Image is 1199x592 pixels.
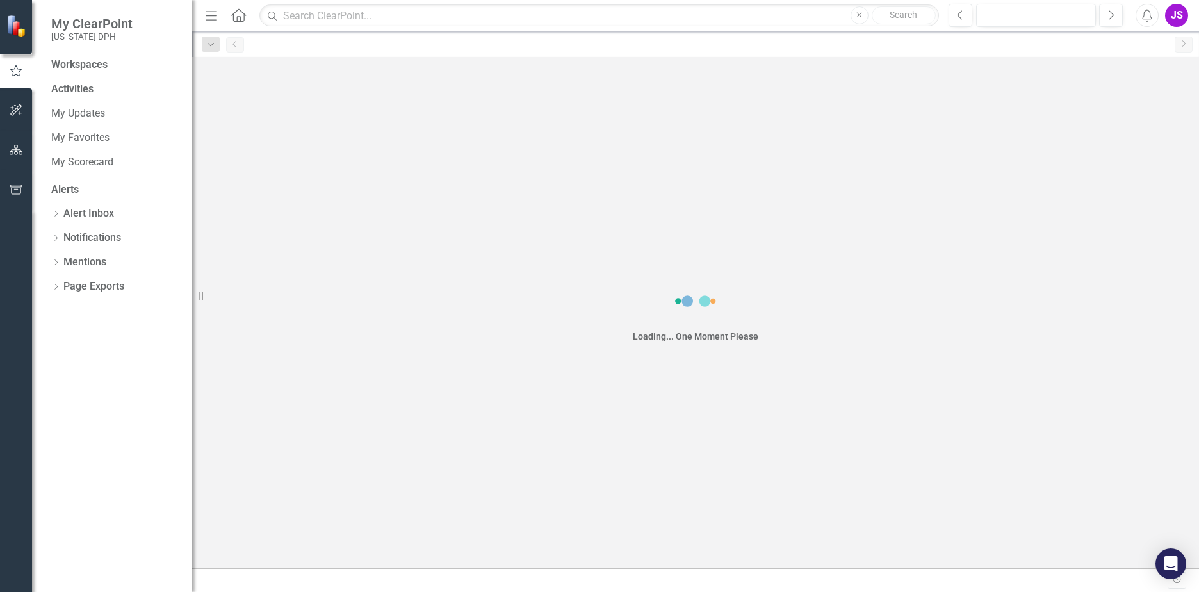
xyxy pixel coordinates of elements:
a: Page Exports [63,279,124,294]
div: Workspaces [51,58,108,72]
a: My Favorites [51,131,179,145]
div: Open Intercom Messenger [1155,548,1186,579]
a: Notifications [63,231,121,245]
span: Search [890,10,917,20]
div: Loading... One Moment Please [633,330,758,343]
a: My Scorecard [51,155,179,170]
small: [US_STATE] DPH [51,31,133,42]
div: Alerts [51,183,179,197]
span: My ClearPoint [51,16,133,31]
a: My Updates [51,106,179,121]
button: Search [872,6,936,24]
div: Activities [51,82,179,97]
button: JS [1165,4,1188,27]
img: ClearPoint Strategy [6,15,29,37]
a: Mentions [63,255,106,270]
input: Search ClearPoint... [259,4,939,27]
a: Alert Inbox [63,206,114,221]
